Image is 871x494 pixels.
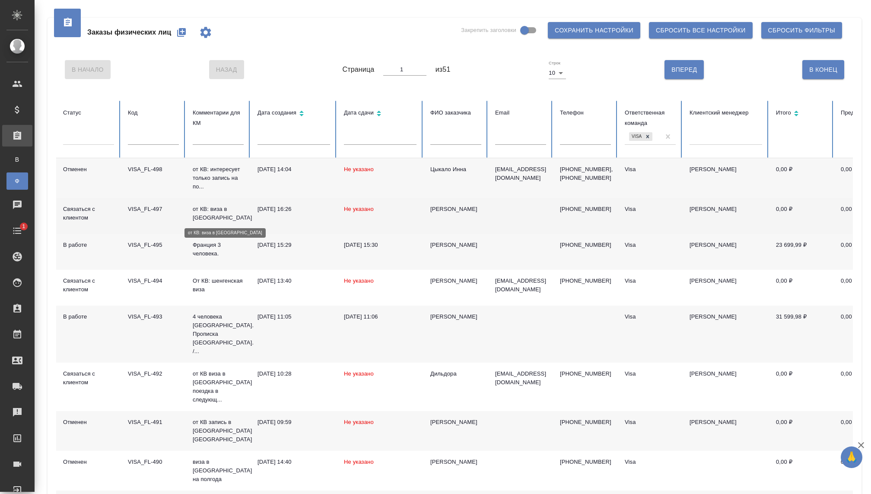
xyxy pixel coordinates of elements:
[560,108,611,118] div: Телефон
[802,60,844,79] button: В Конец
[649,22,753,38] button: Сбросить все настройки
[63,241,114,249] div: В работе
[63,458,114,466] div: Отменен
[128,108,179,118] div: Код
[171,22,192,43] button: Создать
[257,370,330,378] div: [DATE] 10:28
[560,241,611,249] p: [PHONE_NUMBER]
[430,312,481,321] div: [PERSON_NAME]
[664,60,704,79] button: Вперед
[63,277,114,294] div: Связаться с клиентом
[430,277,481,285] div: [PERSON_NAME]
[769,306,834,363] td: 31 599,98 ₽
[841,446,862,468] button: 🙏
[11,155,24,164] span: В
[128,312,179,321] div: VISA_FL-493
[761,22,842,38] button: Сбросить фильтры
[63,205,114,222] div: Связаться с клиентом
[629,132,643,141] div: Visa
[560,205,611,214] p: [PHONE_NUMBER]
[430,458,481,466] div: [PERSON_NAME]
[560,418,611,427] p: [PHONE_NUMBER]
[193,205,244,222] p: от КВ: виза в [GEOGRAPHIC_DATA]
[128,370,179,378] div: VISA_FL-492
[87,27,171,38] span: Заказы физических лиц
[769,234,834,270] td: 23 699,99 ₽
[63,418,114,427] div: Отменен
[257,241,330,249] div: [DATE] 15:29
[495,165,546,182] p: [EMAIL_ADDRESS][DOMAIN_NAME]
[549,67,566,79] div: 10
[560,458,611,466] p: [PHONE_NUMBER]
[769,158,834,198] td: 0,00 ₽
[257,165,330,174] div: [DATE] 14:04
[625,312,676,321] div: Visa
[809,64,837,75] span: В Конец
[495,277,546,294] p: [EMAIL_ADDRESS][DOMAIN_NAME]
[63,370,114,387] div: Связаться с клиентом
[625,418,676,427] div: Visa
[625,277,676,285] div: Visa
[430,108,481,118] div: ФИО заказчика
[128,165,179,174] div: VISA_FL-498
[625,205,676,214] div: Visa
[193,458,244,484] p: виза в [GEOGRAPHIC_DATA] на полгода
[63,108,114,118] div: Статус
[2,220,32,242] a: 1
[495,370,546,387] p: [EMAIL_ADDRESS][DOMAIN_NAME]
[257,312,330,321] div: [DATE] 11:05
[671,64,697,75] span: Вперед
[683,306,769,363] td: [PERSON_NAME]
[344,166,374,172] span: Не указано
[683,363,769,411] td: [PERSON_NAME]
[430,241,481,249] div: [PERSON_NAME]
[193,277,244,294] p: От КВ: шенгенская виза
[193,108,244,128] div: Комментарии для КМ
[683,158,769,198] td: [PERSON_NAME]
[461,26,516,35] span: Закрепить заголовки
[344,277,374,284] span: Не указано
[555,25,633,36] span: Сохранить настройки
[560,370,611,378] p: [PHONE_NUMBER]
[769,451,834,491] td: 0,00 ₽
[11,177,24,185] span: Ф
[344,312,416,321] div: [DATE] 11:06
[257,277,330,285] div: [DATE] 13:40
[435,64,451,75] span: из 51
[548,22,640,38] button: Сохранить настройки
[193,418,244,444] p: от КВ запись в [GEOGRAPHIC_DATA] [GEOGRAPHIC_DATA]
[683,411,769,451] td: [PERSON_NAME]
[690,108,762,118] div: Клиентский менеджер
[63,165,114,174] div: Отменен
[63,312,114,321] div: В работе
[430,205,481,214] div: [PERSON_NAME]
[844,448,859,466] span: 🙏
[344,370,374,377] span: Не указано
[430,418,481,427] div: [PERSON_NAME]
[17,222,30,231] span: 1
[625,458,676,466] div: Visa
[344,459,374,465] span: Не указано
[560,165,611,182] p: [PHONE_NUMBER], [PHONE_NUMBER]
[257,418,330,427] div: [DATE] 09:59
[625,165,676,174] div: Visa
[344,419,374,425] span: Не указано
[549,61,560,65] label: Строк
[776,108,827,120] div: Сортировка
[6,151,28,168] a: В
[193,241,244,258] p: Франция 3 человека.
[257,108,330,120] div: Сортировка
[257,205,330,214] div: [DATE] 16:26
[625,241,676,249] div: Visa
[683,198,769,234] td: [PERSON_NAME]
[128,277,179,285] div: VISA_FL-494
[343,64,375,75] span: Страница
[430,165,481,174] div: Цыкало Инна
[193,370,244,404] p: от КВ виза в [GEOGRAPHIC_DATA] поездка в следующ...
[128,241,179,249] div: VISA_FL-495
[344,241,416,249] div: [DATE] 15:30
[344,206,374,212] span: Не указано
[769,411,834,451] td: 0,00 ₽
[6,172,28,190] a: Ф
[128,205,179,214] div: VISA_FL-497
